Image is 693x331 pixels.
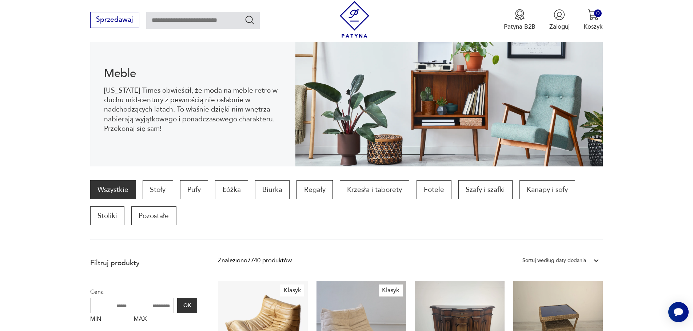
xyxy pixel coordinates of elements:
[549,23,570,31] p: Zaloguj
[90,313,130,327] label: MIN
[90,12,139,28] button: Sprzedawaj
[554,9,565,20] img: Ikonka użytkownika
[504,9,535,31] button: Patyna B2B
[90,180,136,199] a: Wszystkie
[143,180,173,199] a: Stoły
[594,9,602,17] div: 0
[104,86,281,134] p: [US_STATE] Times obwieścił, że moda na meble retro w duchu mid-century z pewnością nie osłabnie w...
[218,256,292,265] div: Znaleziono 7740 produktów
[668,302,689,322] iframe: Smartsupp widget button
[296,180,332,199] a: Regały
[584,9,603,31] button: 0Koszyk
[134,313,174,327] label: MAX
[514,9,525,20] img: Ikona medalu
[90,17,139,23] a: Sprzedawaj
[458,180,512,199] a: Szafy i szafki
[177,298,197,313] button: OK
[215,180,248,199] a: Łóżka
[131,206,176,225] a: Pozostałe
[295,36,603,166] img: Meble
[180,180,208,199] a: Pufy
[340,180,409,199] a: Krzesła i taborety
[244,15,255,25] button: Szukaj
[417,180,451,199] a: Fotele
[588,9,599,20] img: Ikona koszyka
[104,68,281,79] h1: Meble
[522,256,586,265] div: Sortuj według daty dodania
[584,23,603,31] p: Koszyk
[549,9,570,31] button: Zaloguj
[90,206,124,225] a: Stoliki
[504,23,535,31] p: Patyna B2B
[255,180,290,199] a: Biurka
[519,180,575,199] a: Kanapy i sofy
[336,1,373,38] img: Patyna - sklep z meblami i dekoracjami vintage
[504,9,535,31] a: Ikona medaluPatyna B2B
[90,258,197,268] p: Filtruj produkty
[90,287,197,296] p: Cena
